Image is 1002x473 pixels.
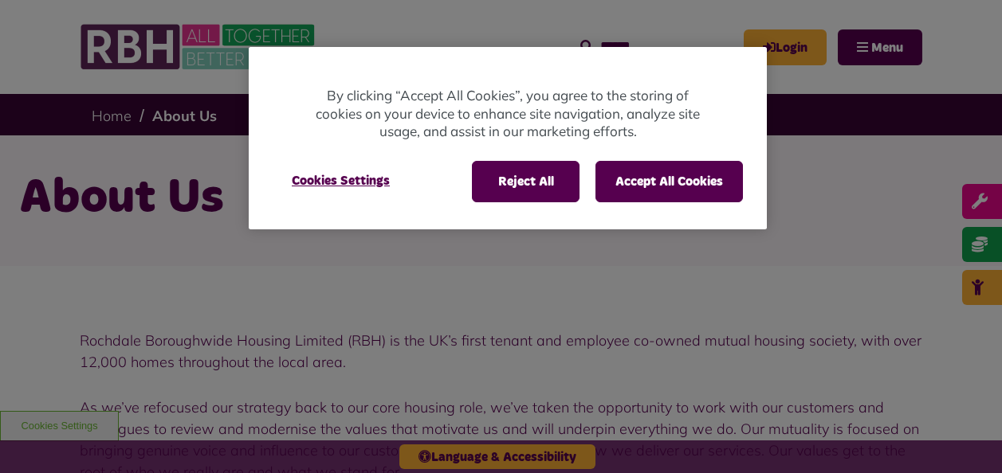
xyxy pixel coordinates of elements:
[249,47,767,229] div: Privacy
[273,161,409,201] button: Cookies Settings
[472,161,580,202] button: Reject All
[595,161,743,202] button: Accept All Cookies
[249,47,767,229] div: Cookie banner
[312,87,703,141] p: By clicking “Accept All Cookies”, you agree to the storing of cookies on your device to enhance s...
